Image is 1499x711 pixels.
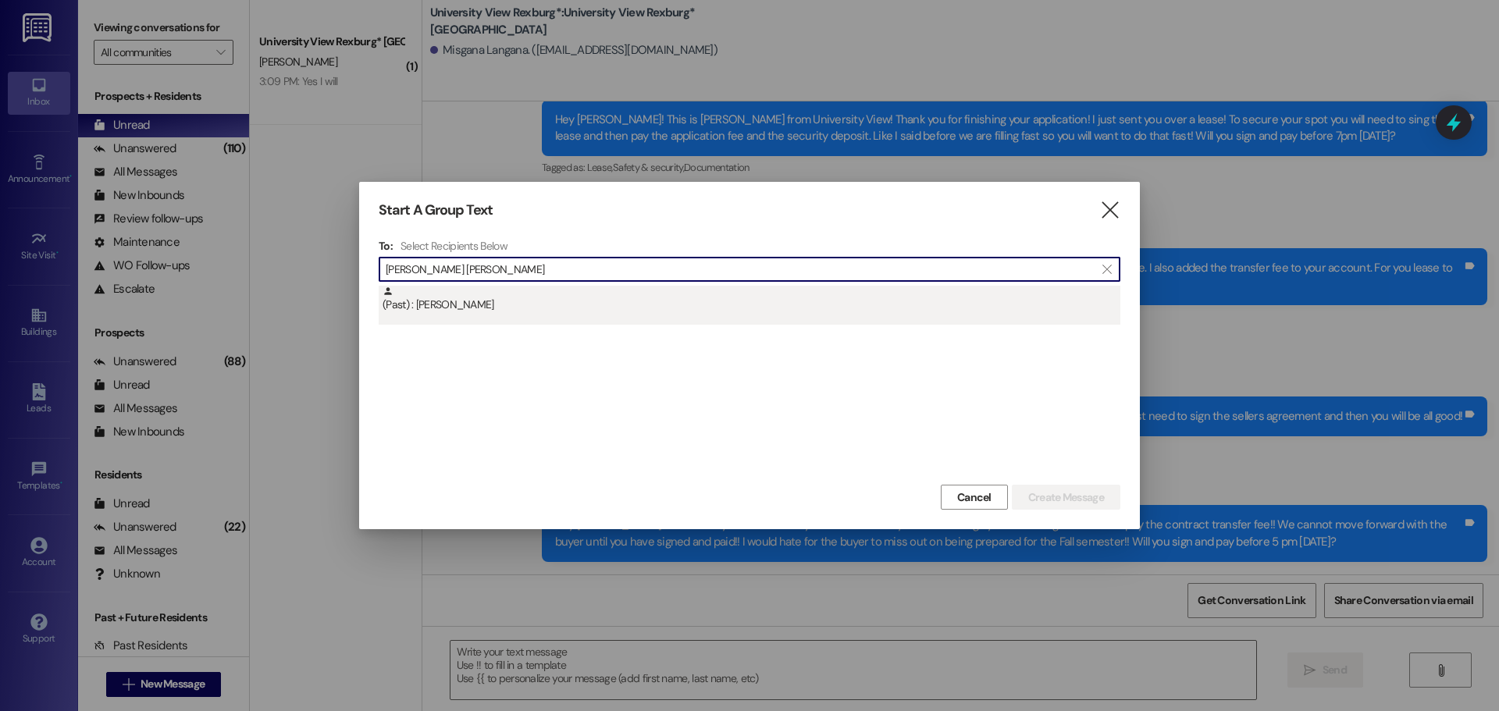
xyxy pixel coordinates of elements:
div: (Past) : [PERSON_NAME] [379,286,1120,325]
i:  [1099,202,1120,219]
button: Create Message [1012,485,1120,510]
h3: To: [379,239,393,253]
input: Search for any contact or apartment [386,258,1095,280]
h3: Start A Group Text [379,201,493,219]
span: Create Message [1028,489,1104,506]
h4: Select Recipients Below [401,239,507,253]
span: Cancel [957,489,992,506]
div: (Past) : [PERSON_NAME] [383,286,1120,313]
button: Cancel [941,485,1008,510]
i:  [1102,263,1111,276]
button: Clear text [1095,258,1120,281]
